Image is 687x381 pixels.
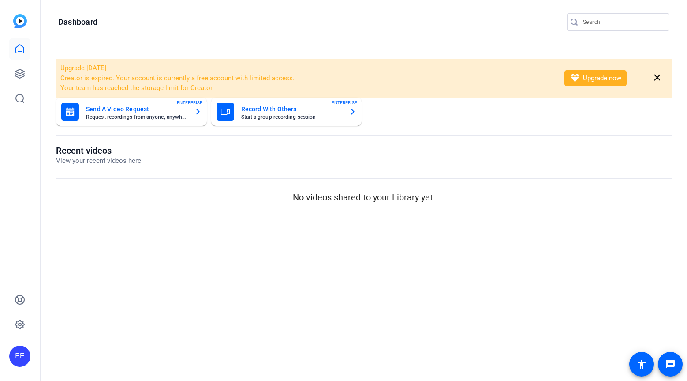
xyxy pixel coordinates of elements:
mat-card-title: Send A Video Request [86,104,187,114]
h1: Recent videos [56,145,141,156]
button: Upgrade now [564,70,627,86]
input: Search [583,17,662,27]
img: blue-gradient.svg [13,14,27,28]
p: No videos shared to your Library yet. [56,191,672,204]
li: Creator is expired. Your account is currently a free account with limited access. [60,73,553,83]
mat-icon: close [652,72,663,83]
span: ENTERPRISE [332,99,357,106]
p: View your recent videos here [56,156,141,166]
mat-icon: accessibility [636,359,647,370]
mat-card-subtitle: Request recordings from anyone, anywhere [86,114,187,120]
mat-icon: message [665,359,676,370]
mat-icon: diamond [570,73,580,83]
mat-card-title: Record With Others [241,104,343,114]
button: Record With OthersStart a group recording sessionENTERPRISE [211,98,362,126]
mat-card-subtitle: Start a group recording session [241,114,343,120]
div: EE [9,346,30,367]
button: Send A Video RequestRequest recordings from anyone, anywhereENTERPRISE [56,98,207,126]
span: Upgrade [DATE] [60,64,106,72]
li: Your team has reached the storage limit for Creator. [60,83,553,93]
span: ENTERPRISE [177,99,202,106]
h1: Dashboard [58,17,97,27]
